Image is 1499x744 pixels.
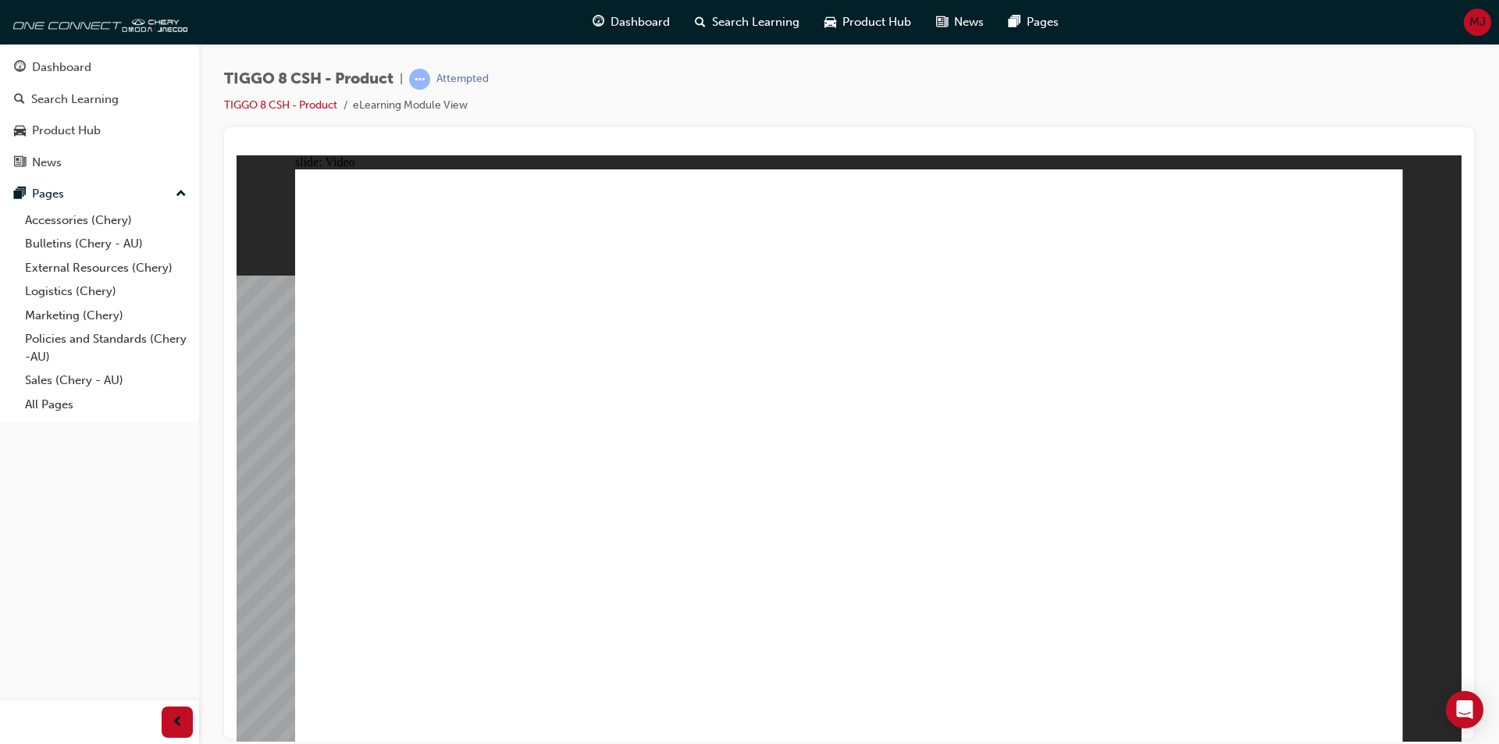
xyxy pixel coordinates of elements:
div: Dashboard [32,59,91,77]
a: External Resources (Chery) [19,256,193,280]
span: news-icon [14,156,26,170]
div: Search Learning [31,91,119,109]
a: TIGGO 8 CSH - Product [224,98,337,112]
div: Open Intercom Messenger [1446,691,1483,728]
button: DashboardSearch LearningProduct HubNews [6,50,193,180]
a: pages-iconPages [996,6,1071,38]
a: Marketing (Chery) [19,304,193,328]
div: Product Hub [32,122,101,140]
li: eLearning Module View [353,97,468,115]
span: News [954,13,984,31]
a: News [6,148,193,177]
a: All Pages [19,393,193,417]
span: car-icon [14,124,26,138]
a: Dashboard [6,53,193,82]
span: search-icon [14,93,25,107]
span: Product Hub [842,13,911,31]
div: Pages [32,185,64,203]
span: Pages [1027,13,1059,31]
img: oneconnect [8,6,187,37]
span: news-icon [936,12,948,32]
a: Sales (Chery - AU) [19,368,193,393]
span: pages-icon [1009,12,1020,32]
button: Pages [6,180,193,208]
a: Bulletins (Chery - AU) [19,232,193,256]
span: up-icon [176,184,187,205]
a: Search Learning [6,85,193,114]
a: Logistics (Chery) [19,279,193,304]
span: prev-icon [172,713,183,732]
span: MJ [1469,13,1486,31]
span: Dashboard [611,13,670,31]
button: MJ [1464,9,1491,36]
span: guage-icon [14,61,26,75]
span: search-icon [695,12,706,32]
span: pages-icon [14,187,26,201]
a: news-iconNews [924,6,996,38]
span: guage-icon [593,12,604,32]
span: | [400,70,403,88]
div: Attempted [436,72,489,87]
a: guage-iconDashboard [580,6,682,38]
a: car-iconProduct Hub [812,6,924,38]
a: Accessories (Chery) [19,208,193,233]
span: Search Learning [712,13,799,31]
a: Product Hub [6,116,193,145]
span: car-icon [824,12,836,32]
span: learningRecordVerb_ATTEMPT-icon [409,69,430,90]
div: News [32,154,62,172]
a: search-iconSearch Learning [682,6,812,38]
a: Policies and Standards (Chery -AU) [19,327,193,368]
span: TIGGO 8 CSH - Product [224,70,393,88]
